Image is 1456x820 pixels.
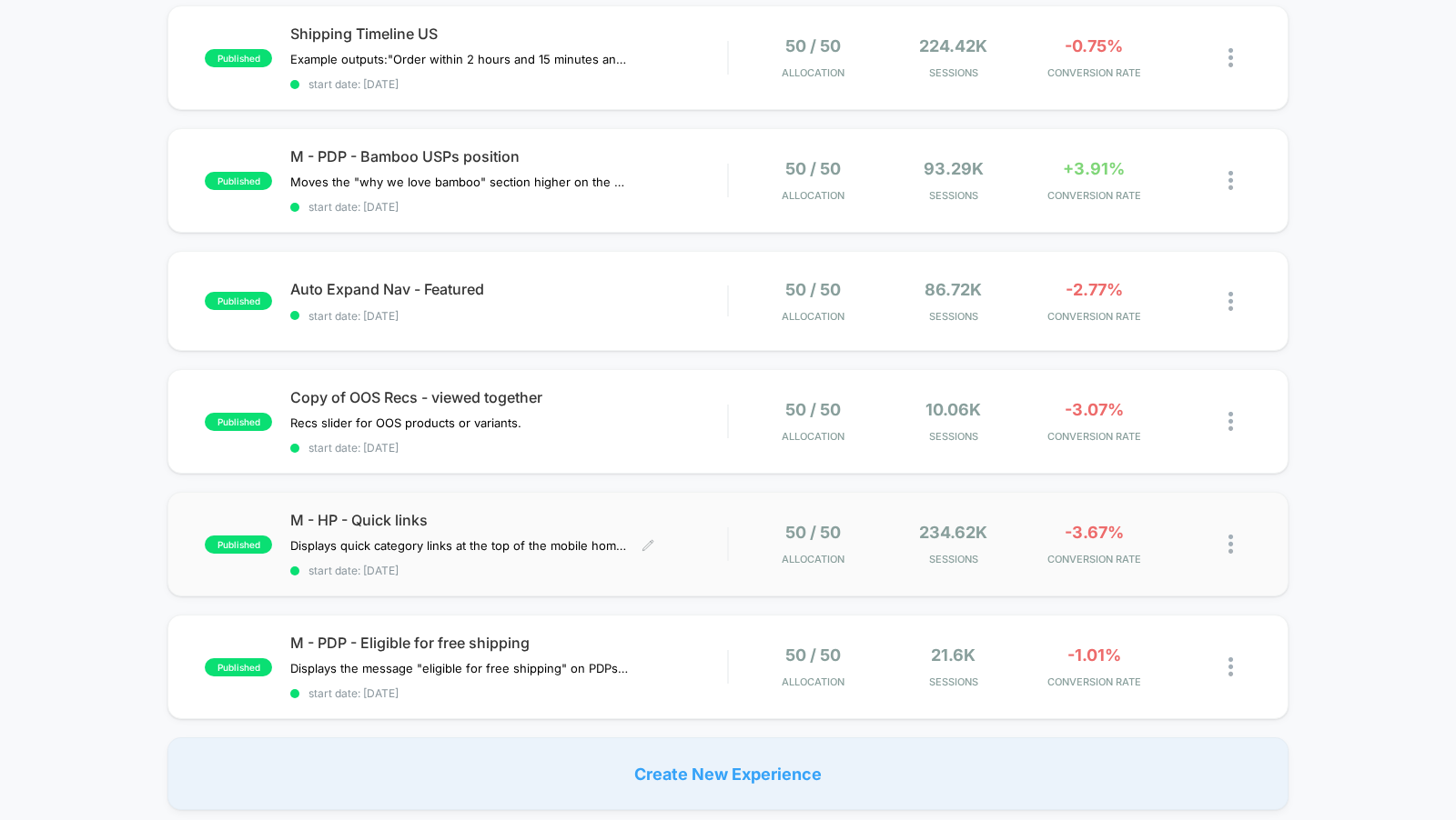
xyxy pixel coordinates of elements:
[290,686,727,700] span: start date: [DATE]
[782,430,844,443] span: Allocation
[290,25,727,43] span: Shipping Timeline US
[1228,535,1233,554] img: close
[290,415,521,430] span: Recs slider for OOS products or variants.
[290,511,727,529] span: M - HP - Quick links
[1028,310,1160,323] span: CONVERSION RATE
[1228,48,1233,67] img: close
[785,400,841,419] span: 50 / 50
[887,189,1019,202] span: Sessions
[919,36,987,55] span: 224.42k
[782,189,844,202] span: Allocation
[205,49,272,67] span: published
[290,309,727,323] span: start date: [DATE]
[205,413,272,431] span: published
[290,661,628,675] span: Displays the message "eligible for free shipping" on PDPs $85+ ([GEOGRAPHIC_DATA] only)
[290,280,727,298] span: Auto Expand Nav - Featured
[782,675,844,688] span: Allocation
[1066,280,1123,299] span: -2.77%
[931,645,976,665] span: 21.6k
[1228,171,1233,190] img: close
[785,645,841,665] span: 50 / 50
[205,292,272,310] span: published
[290,564,727,577] span: start date: [DATE]
[205,535,272,554] span: published
[887,553,1019,565] span: Sessions
[1065,523,1124,542] span: -3.67%
[290,175,628,189] span: Moves the "why we love bamboo" section higher on the PDP, closer to the CTA.
[1065,36,1123,55] span: -0.75%
[887,675,1019,688] span: Sessions
[785,36,841,55] span: 50 / 50
[924,159,984,178] span: 93.29k
[290,147,727,165] span: M - PDP - Bamboo USPs position
[782,553,844,565] span: Allocation
[785,523,841,542] span: 50 / 50
[1028,430,1160,443] span: CONVERSION RATE
[782,310,844,323] span: Allocation
[290,634,727,652] span: M - PDP - Eligible for free shipping
[290,441,727,455] span: start date: [DATE]
[1067,645,1121,665] span: -1.01%
[785,280,841,299] span: 50 / 50
[205,172,272,190] span: published
[925,400,981,419] span: 10.06k
[887,430,1019,443] span: Sessions
[919,523,987,542] span: 234.62k
[1028,675,1160,688] span: CONVERSION RATE
[925,280,982,299] span: 86.72k
[205,658,272,676] span: published
[1228,292,1233,311] img: close
[887,66,1019,79] span: Sessions
[290,200,727,214] span: start date: [DATE]
[1063,159,1125,178] span: +3.91%
[1065,400,1124,419] span: -3.07%
[290,388,727,406] span: Copy of OOS Recs - viewed together
[290,538,628,553] span: Displays quick category links at the top of the mobile homepage
[887,310,1019,323] span: Sessions
[782,66,844,79] span: Allocation
[1028,66,1160,79] span: CONVERSION RATE
[290,77,727,91] span: start date: [DATE]
[1028,553,1160,565] span: CONVERSION RATE
[785,159,841,178] span: 50 / 50
[167,737,1289,810] div: Create New Experience
[290,52,628,66] span: Example outputs:"Order within 2 hours and 15 minutes and expect to get it by [DATE] with standard...
[1228,412,1233,431] img: close
[1028,189,1160,202] span: CONVERSION RATE
[1228,657,1233,676] img: close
